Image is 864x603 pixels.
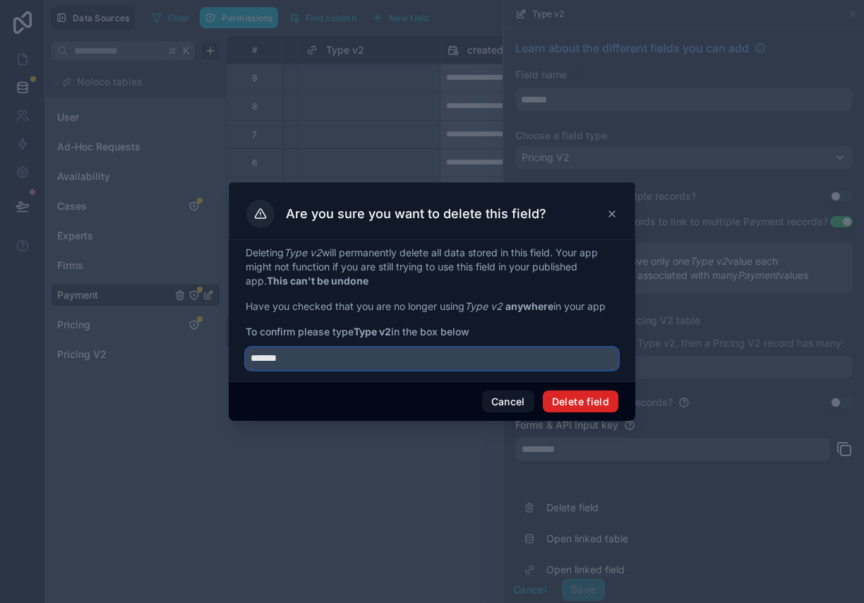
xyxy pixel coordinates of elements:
[286,205,546,222] h3: Are you sure you want to delete this field?
[543,390,618,413] button: Delete field
[246,246,618,288] p: Deleting will permanently delete all data stored in this field. Your app might not function if yo...
[482,390,534,413] button: Cancel
[505,300,553,312] strong: anywhere
[354,326,391,338] strong: Type v2
[246,325,618,339] span: To confirm please type in the box below
[464,300,503,312] em: Type v2
[284,246,322,258] em: Type v2
[246,299,618,314] p: Have you checked that you are no longer using in your app
[267,275,368,287] strong: This can't be undone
